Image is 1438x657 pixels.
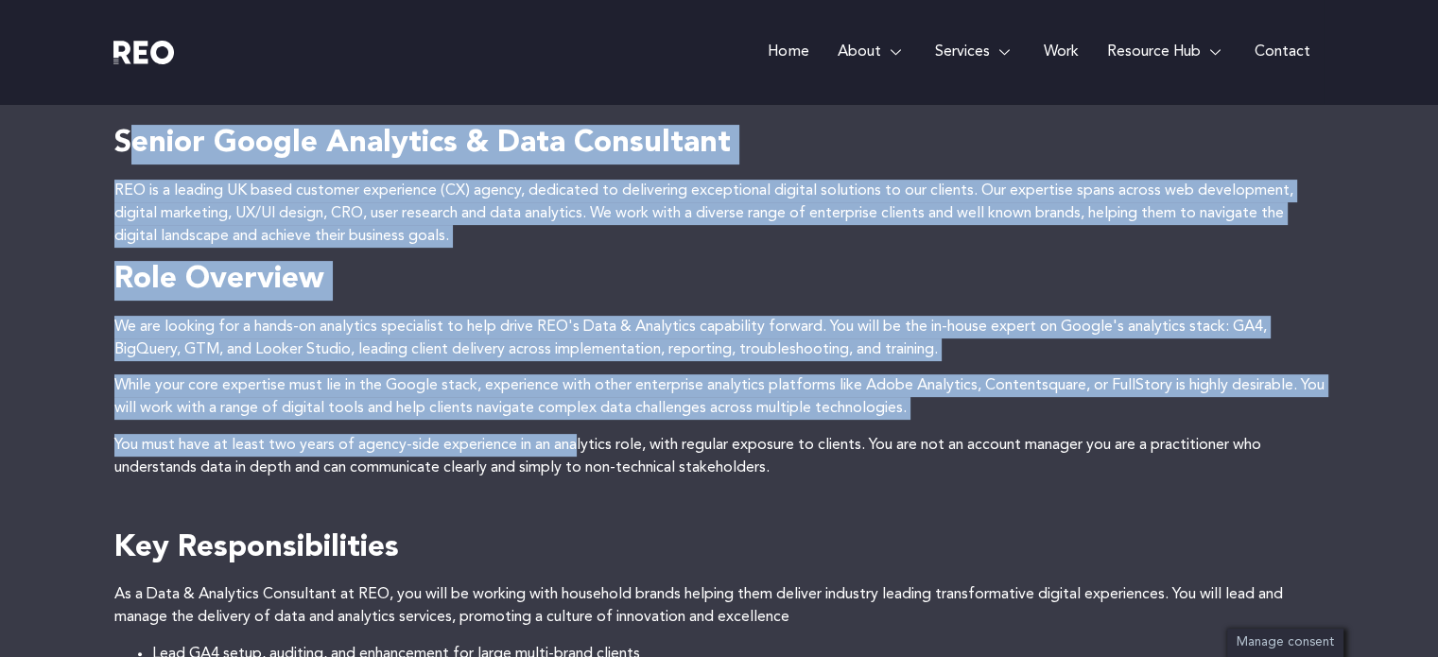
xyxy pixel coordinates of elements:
strong: Role Overview [114,265,324,295]
span: Manage consent [1237,636,1334,648]
strong: Senior Google Analytics & Data Consultant [114,129,731,159]
p: We are looking for a hands-on analytics specialist to help drive REO's Data & Analytics capabilit... [114,316,1325,361]
p: You must have at least two years of agency-side experience in an analytics role, with regular exp... [114,434,1325,479]
p: As a Data & Analytics Consultant at REO, you will be working with household brands helping them d... [114,583,1325,629]
strong: Key Responsibilities [114,533,399,563]
p: REO is a leading UK based customer experience (CX) agency, dedicated to delivering exceptional di... [114,180,1325,248]
p: While your core expertise must lie in the Google stack, experience with other enterprise analytic... [114,374,1325,420]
